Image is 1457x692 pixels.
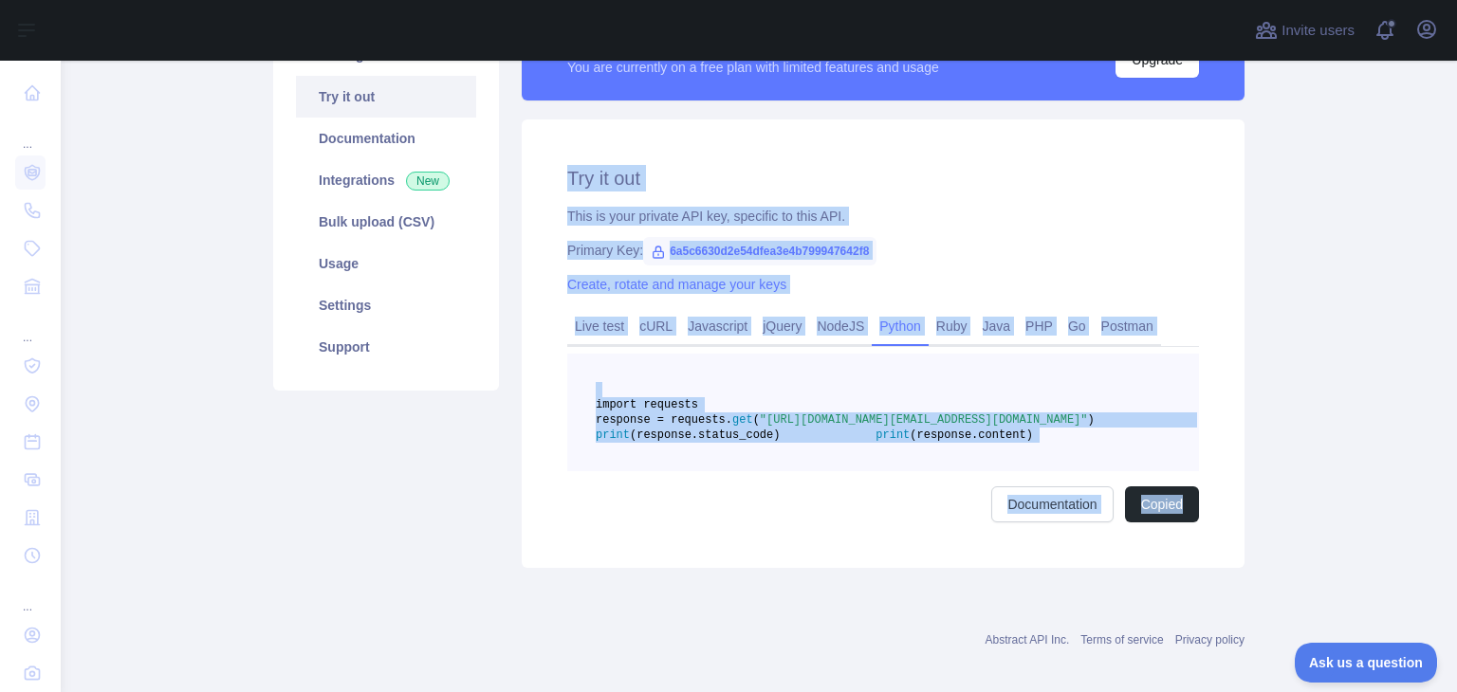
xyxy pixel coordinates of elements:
button: Copied [1125,486,1199,522]
h2: Try it out [567,165,1199,191]
a: Settings [296,284,476,326]
a: Java [975,311,1019,341]
a: Live test [567,311,632,341]
a: PHP [1018,311,1060,341]
a: Terms of service [1080,633,1163,646]
a: NodeJS [809,311,872,341]
a: Python [872,311,929,341]
span: (response.content) [910,428,1033,442]
a: Go [1060,311,1094,341]
span: print [596,428,630,442]
a: Ruby [929,311,975,341]
div: You are currently on a free plan with limited features and usage [567,58,939,77]
a: Try it out [296,76,476,118]
div: ... [15,114,46,152]
a: cURL [632,311,680,341]
div: This is your private API key, specific to this API. [567,207,1199,226]
a: jQuery [755,311,809,341]
div: ... [15,307,46,345]
a: Integrations New [296,159,476,201]
span: ( [753,413,760,427]
a: Support [296,326,476,368]
a: Bulk upload (CSV) [296,201,476,243]
div: ... [15,576,46,614]
div: Primary Key: [567,241,1199,260]
span: ) [1088,413,1095,427]
span: "[URL][DOMAIN_NAME][EMAIL_ADDRESS][DOMAIN_NAME]" [760,413,1088,427]
span: Invite users [1282,20,1355,42]
a: Abstract API Inc. [986,633,1070,646]
button: Invite users [1251,15,1358,46]
a: Create, rotate and manage your keys [567,277,786,292]
span: get [732,413,753,427]
a: Documentation [296,118,476,159]
a: Javascript [680,311,755,341]
a: Documentation [991,486,1113,522]
span: response = requests. [596,413,732,427]
span: (response.status_code) [630,428,780,442]
span: import requests [596,398,698,411]
iframe: Toggle Customer Support [1295,643,1438,683]
a: Usage [296,243,476,284]
span: 6a5c6630d2e54dfea3e4b799947642f8 [643,237,876,265]
span: New [406,172,450,191]
a: Postman [1094,311,1161,341]
span: print [876,428,910,442]
a: Privacy policy [1175,633,1245,646]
